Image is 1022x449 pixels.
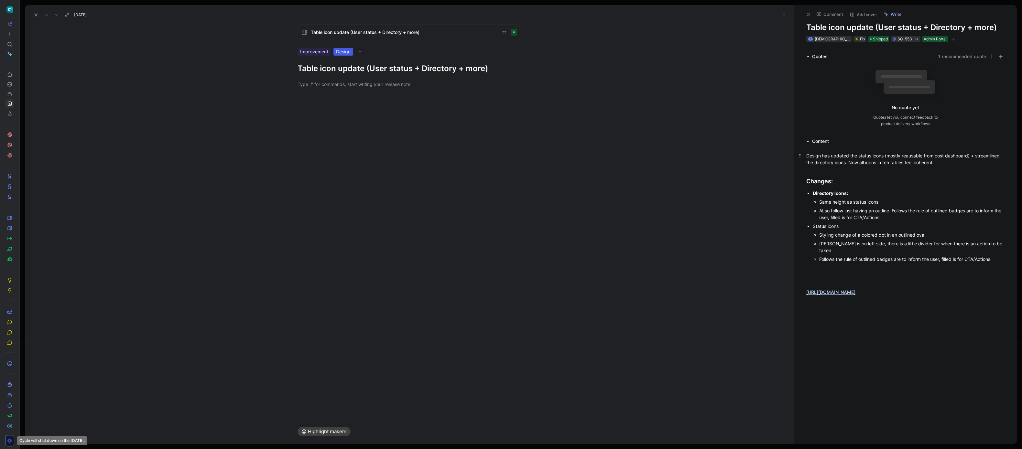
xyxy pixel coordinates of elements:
[806,177,1005,186] div: Changes:
[815,37,889,41] span: [DEMOGRAPHIC_DATA][PERSON_NAME]
[819,231,1005,238] div: Styling change of a colored dot in an outlined oval
[806,289,855,295] a: [URL][DOMAIN_NAME]
[819,198,1005,205] div: Same height as status icons
[881,10,905,19] button: Write
[819,240,1005,254] div: [PERSON_NAME] is on left side, there is a little divider for when there is an action to be taken
[813,10,846,19] button: Comment
[819,256,1005,262] div: Follows the rule of outlined badges are to inform the user, filled is for CTA/Actions.
[804,53,830,60] div: Quotes
[938,53,986,60] button: 1 recommended quote
[812,137,829,145] div: Content
[6,6,13,13] img: ShiftControl
[298,63,521,74] h1: Table icon update (User status + Directory + more)
[806,152,1005,166] div: Design has updated the status icons (mostly reausable from cost dashboard) + streamlined the dire...
[812,53,828,60] div: Quotes
[813,223,1005,230] div: Status icons
[873,114,938,127] div: Quotes let you connect feedback to product delivery workflows
[298,48,521,56] div: ImprovementDesign
[892,104,919,112] div: No quote yet
[813,190,848,196] strong: Directory icons:
[855,36,865,42] div: Fix
[868,36,889,42] div: Shipped
[74,12,87,17] span: [DATE]
[855,37,859,41] img: 🪲
[897,36,912,42] div: SC-553
[298,48,331,56] div: Improvement
[924,36,947,42] div: Admin Portal
[804,137,832,145] div: Content
[298,427,351,436] button: Highlight makers
[853,36,866,42] div: 🪲Fix
[806,22,1005,33] h1: Table icon update (User status + Directory + more)
[819,207,1005,221] div: ALso follow just having an outline. Follows the rule of outlined badges are to inform the user, f...
[333,48,353,56] div: Design
[847,10,880,19] button: Add cover
[311,28,496,36] span: Table icon update (User status + Directory + more)
[873,36,888,42] span: Shipped
[809,37,812,41] div: K
[17,436,87,445] div: Cycle will shut down on the [DATE].
[5,5,14,14] button: ShiftControl
[891,11,902,17] span: Write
